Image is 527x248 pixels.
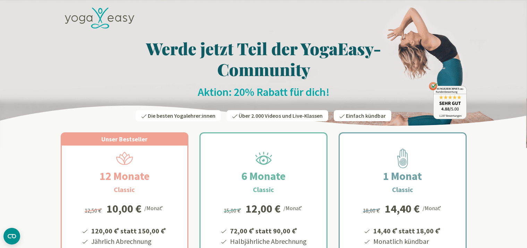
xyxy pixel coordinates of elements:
li: 14,40 € statt 18,00 € [372,224,442,236]
div: /Monat [283,203,303,212]
button: CMP-Widget öffnen [3,228,20,245]
h2: 6 Monate [225,168,302,184]
h2: 12 Monate [83,168,166,184]
img: ausgezeichnet_badge.png [429,82,467,119]
span: Unser Bestseller [101,135,147,143]
div: 12,00 € [246,203,281,214]
li: Halbjährliche Abrechnung [229,236,307,247]
h3: Classic [392,184,413,195]
div: 14,40 € [385,203,420,214]
li: Monatlich kündbar [372,236,442,247]
li: Jährlich Abrechnung [90,236,167,247]
h3: Classic [114,184,135,195]
li: 120,00 € statt 150,00 € [90,224,167,236]
div: 10,00 € [107,203,142,214]
h2: Aktion: 20% Rabatt für dich! [61,85,467,99]
span: 12,50 € [85,207,103,214]
span: Die besten Yogalehrer:innen [148,112,215,119]
span: Einfach kündbar [346,112,386,119]
h1: Werde jetzt Teil der YogaEasy-Community [61,38,467,80]
span: 18,00 € [363,207,381,214]
div: /Monat [144,203,164,212]
span: Über 2.000 Videos und Live-Klassen [239,112,323,119]
h2: 1 Monat [366,168,439,184]
span: 15,00 € [224,207,242,214]
h3: Classic [253,184,274,195]
div: /Monat [423,203,442,212]
li: 72,00 € statt 90,00 € [229,224,307,236]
